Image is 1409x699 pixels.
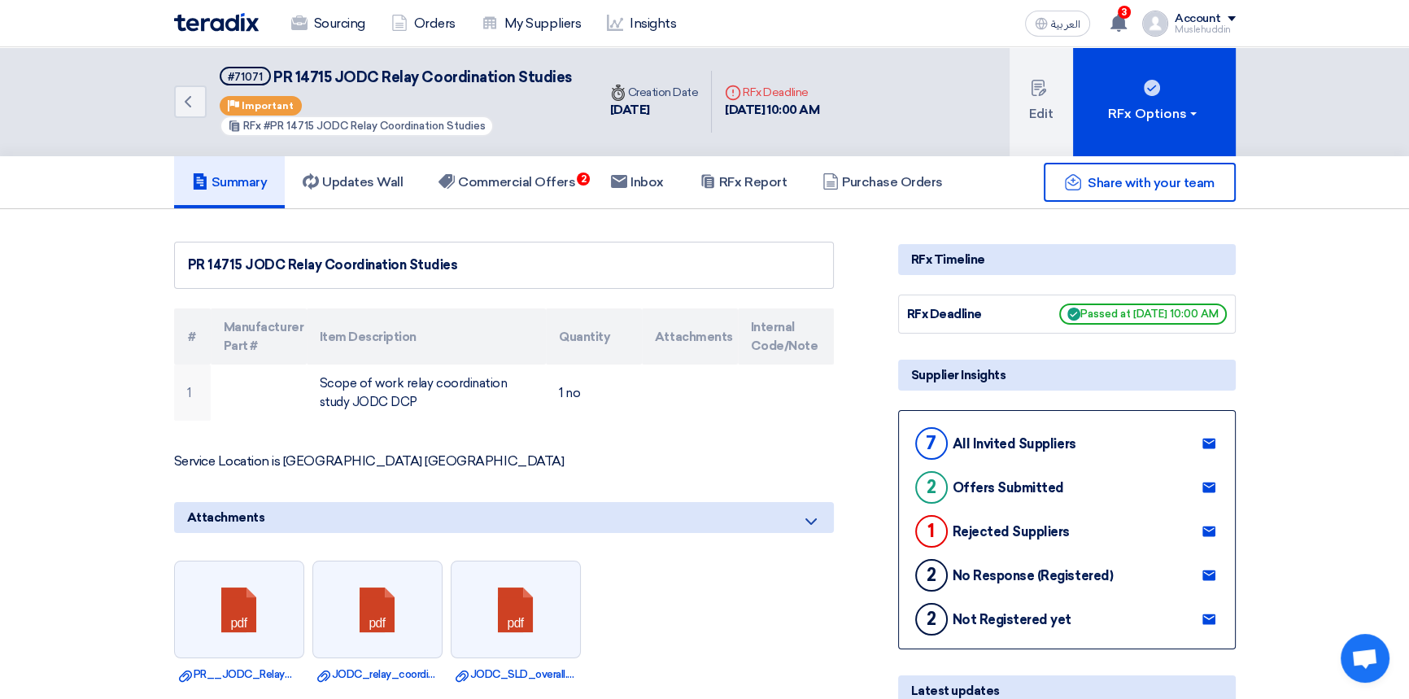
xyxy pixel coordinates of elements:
h5: Summary [192,174,268,190]
span: Share with your team [1088,175,1214,190]
div: RFx Deadline [725,84,819,101]
div: RFx Options [1108,104,1200,124]
td: 1 [174,365,211,421]
a: Orders [378,6,469,42]
span: Passed at [DATE] 10:00 AM [1059,304,1227,325]
th: Item Description [307,308,546,365]
a: Insights [594,6,689,42]
a: Updates Wall [285,156,421,208]
div: #71071 [228,72,263,82]
span: #PR 14715 JODC Relay Coordination Studies [264,120,486,132]
button: Edit [1010,47,1073,156]
div: Supplier Insights [898,360,1236,391]
h5: Purchase Orders [822,174,943,190]
span: 3 [1118,6,1131,19]
img: Teradix logo [174,13,259,32]
div: PR 14715 JODC Relay Coordination Studies [188,256,820,275]
span: RFx [243,120,261,132]
a: RFx Report [682,156,805,208]
a: JODC_SLD_overall.pdf [456,666,576,683]
h5: Commercial Offers [438,174,575,190]
th: # [174,308,211,365]
p: Service Location is [GEOGRAPHIC_DATA] [GEOGRAPHIC_DATA] [174,453,834,470]
th: Attachments [642,308,738,365]
div: RFx Timeline [898,244,1236,275]
a: My Suppliers [469,6,594,42]
div: [DATE] [610,101,699,120]
a: Inbox [593,156,682,208]
td: 1 no [546,365,642,421]
div: Account [1175,12,1221,26]
div: All Invited Suppliers [953,436,1076,452]
div: Offers Submitted [953,480,1064,496]
img: profile_test.png [1142,11,1168,37]
a: JODC_relay_coordination_studies__SOW.pdf [317,666,438,683]
span: Attachments [187,509,265,526]
a: Sourcing [278,6,378,42]
div: [DATE] 10:00 AM [725,101,819,120]
h5: PR 14715 JODC Relay Coordination Studies [220,67,578,87]
button: RFx Options [1073,47,1236,156]
div: Muslehuddin [1175,25,1236,34]
button: العربية [1025,11,1090,37]
td: Scope of work relay coordination study JODC DCP [307,365,546,421]
th: Internal Code/Note [738,308,834,365]
th: Manufacturer Part # [211,308,307,365]
div: Rejected Suppliers [953,524,1070,540]
th: Quantity [546,308,642,365]
span: Important [242,100,294,111]
span: العربية [1051,19,1080,30]
div: 2 [915,471,948,504]
a: Commercial Offers2 [421,156,593,208]
div: 1 [915,515,948,548]
a: PR__JODC_Relay_Coordination.pdf [179,666,299,683]
a: Open chat [1341,634,1389,683]
h5: Updates Wall [303,174,403,190]
div: 2 [915,603,948,636]
div: Not Registered yet [953,612,1071,627]
a: Summary [174,156,286,208]
h5: RFx Report [700,174,787,190]
div: RFx Deadline [907,305,1029,324]
div: Creation Date [610,84,699,101]
span: 2 [577,173,590,186]
div: 2 [915,559,948,592]
div: No Response (Registered) [953,568,1113,583]
span: PR 14715 JODC Relay Coordination Studies [273,68,572,86]
h5: Inbox [611,174,664,190]
div: 7 [915,427,948,460]
a: Purchase Orders [805,156,961,208]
